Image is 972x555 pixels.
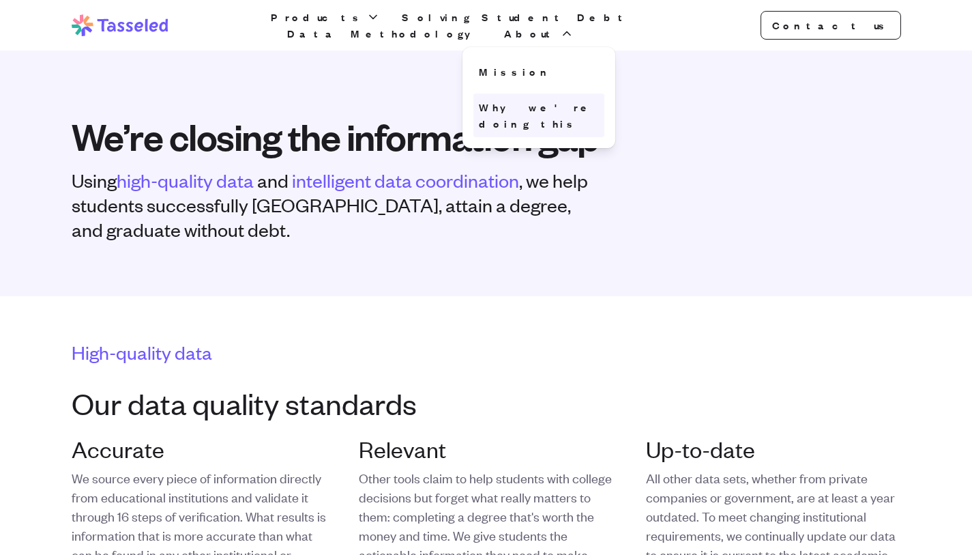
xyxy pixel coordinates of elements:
[271,9,364,25] span: Products
[501,25,576,42] button: About
[72,168,595,242] h2: Using and , we help students successfully [GEOGRAPHIC_DATA], attain a degree, and graduate withou...
[761,11,901,40] a: Contact us
[72,386,901,419] h3: Our data quality standards
[268,9,383,25] button: Products
[504,25,557,42] span: About
[72,436,326,463] p: Accurate
[72,340,901,365] p: High-quality data
[359,436,613,463] p: Relevant
[284,25,485,42] a: Data Methodology
[399,9,632,25] a: Solving Student Debt
[117,169,254,192] span: high-quality data
[473,94,604,137] a: Why we're doing this
[72,116,901,157] h1: We’re closing the information gap
[292,169,519,192] span: intelligent data coordination
[473,58,604,85] a: Mission
[646,436,900,463] p: Up-to-date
